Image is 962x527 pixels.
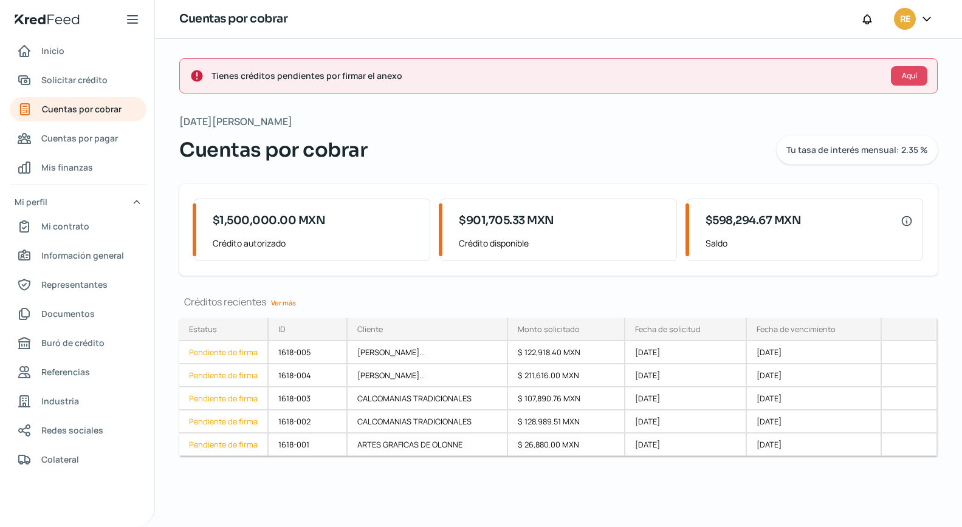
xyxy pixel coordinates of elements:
div: Monto solicitado [518,324,580,335]
a: Pendiente de firma [179,433,269,457]
span: $901,705.33 MXN [459,212,554,229]
a: Pendiente de firma [179,341,269,364]
span: Cuentas por cobrar [179,135,367,165]
div: [DATE] [747,433,882,457]
a: Colateral [10,447,146,472]
div: 1618-003 [269,387,348,410]
span: Inicio [41,43,64,58]
div: ARTES GRAFICAS DE OLONNE [348,433,508,457]
span: Cuentas por cobrar [42,101,122,117]
div: [DATE] [747,341,882,364]
span: Solicitar crédito [41,72,108,87]
div: 1618-004 [269,364,348,387]
div: Fecha de solicitud [635,324,701,335]
div: [DATE] [625,387,747,410]
span: Redes sociales [41,423,103,438]
div: 1618-001 [269,433,348,457]
span: Aquí [902,72,917,80]
div: $ 107,890.76 MXN [508,387,626,410]
a: Mis finanzas [10,155,146,180]
div: 1618-005 [269,341,348,364]
div: [DATE] [747,364,882,387]
span: Tienes créditos pendientes por firmar el anexo [211,68,881,83]
span: $1,500,000.00 MXN [213,212,326,229]
div: [PERSON_NAME]... [348,364,508,387]
div: [DATE] [625,410,747,433]
div: CALCOMANIAS TRADICIONALES [348,387,508,410]
div: [PERSON_NAME]... [348,341,508,364]
div: CALCOMANIAS TRADICIONALES [348,410,508,433]
div: [DATE] [625,341,747,364]
a: Pendiente de firma [179,410,269,433]
span: Industria [41,393,79,409]
span: Referencias [41,364,90,379]
div: $ 26,880.00 MXN [508,433,626,457]
span: Mi perfil [15,194,47,209]
span: Documentos [41,306,95,321]
div: 1618-002 [269,410,348,433]
a: Redes sociales [10,418,146,443]
span: Tu tasa de interés mensual: 2.35 % [786,146,928,154]
span: Crédito autorizado [213,236,420,251]
span: Representantes [41,277,108,292]
button: Aquí [891,66,927,86]
a: Inicio [10,39,146,63]
a: Mi contrato [10,214,146,239]
a: Pendiente de firma [179,364,269,387]
a: Representantes [10,273,146,297]
span: $598,294.67 MXN [706,212,802,229]
a: Cuentas por pagar [10,126,146,151]
div: Créditos recientes [179,295,938,308]
a: Industria [10,389,146,413]
a: Pendiente de firma [179,387,269,410]
div: Fecha de vencimiento [757,324,836,335]
a: Información general [10,243,146,268]
h1: Cuentas por cobrar [179,10,287,28]
span: RE [900,12,910,27]
span: Colateral [41,452,79,467]
a: Cuentas por cobrar [10,97,146,121]
div: $ 122,918.40 MXN [508,341,626,364]
span: Información general [41,248,124,263]
span: Mi contrato [41,219,89,234]
a: Documentos [10,302,146,326]
span: Saldo [706,236,913,251]
a: Solicitar crédito [10,68,146,92]
div: ID [278,324,286,335]
span: Crédito disponible [459,236,666,251]
div: [DATE] [625,364,747,387]
div: Estatus [189,324,217,335]
div: [DATE] [747,410,882,433]
a: Buró de crédito [10,331,146,355]
a: Ver más [266,293,301,312]
div: [DATE] [747,387,882,410]
span: Buró de crédito [41,335,105,350]
span: Mis finanzas [41,160,93,175]
div: [DATE] [625,433,747,457]
a: Referencias [10,360,146,384]
span: [DATE][PERSON_NAME] [179,113,292,131]
div: Cliente [357,324,383,335]
div: $ 211,616.00 MXN [508,364,626,387]
div: $ 128,989.51 MXN [508,410,626,433]
span: Cuentas por pagar [41,131,118,146]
